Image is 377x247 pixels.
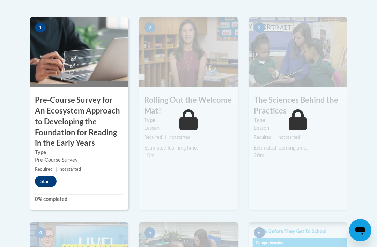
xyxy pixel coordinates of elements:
span: not started [169,135,191,140]
div: Pre-Course Survey [35,156,123,164]
span: | [274,135,276,140]
span: not started [279,135,300,140]
span: 6 [254,227,265,238]
img: Course Image [249,17,347,87]
label: Type [35,148,123,156]
span: 1 [35,22,46,33]
span: Required [254,135,272,140]
div: Estimated learning time: [254,144,342,152]
div: Lesson [254,124,342,132]
img: Course Image [139,17,238,87]
label: Type [254,116,342,124]
div: Estimated learning time: [144,144,232,152]
span: 10m [144,152,155,158]
iframe: Button to launch messaging window [349,219,371,241]
span: 3 [254,22,265,33]
img: Course Image [30,17,128,87]
span: | [165,135,167,140]
span: 4 [35,227,46,238]
span: not started [60,167,81,172]
label: 0% completed [35,195,123,203]
span: Required [144,135,162,140]
h3: The Sciences Behind the Practices [249,95,347,116]
span: | [56,167,57,172]
h3: Pre-Course Survey for An Ecosystem Approach to Developing the Foundation for Reading in the Early... [30,95,128,148]
span: 5 [144,227,155,238]
span: Required [35,167,53,172]
span: 20m [254,152,264,158]
div: Lesson [144,124,232,132]
button: Start [35,176,57,187]
label: Type [144,116,232,124]
h3: Rolling Out the Welcome Mat! [139,95,238,116]
span: 2 [144,22,155,33]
